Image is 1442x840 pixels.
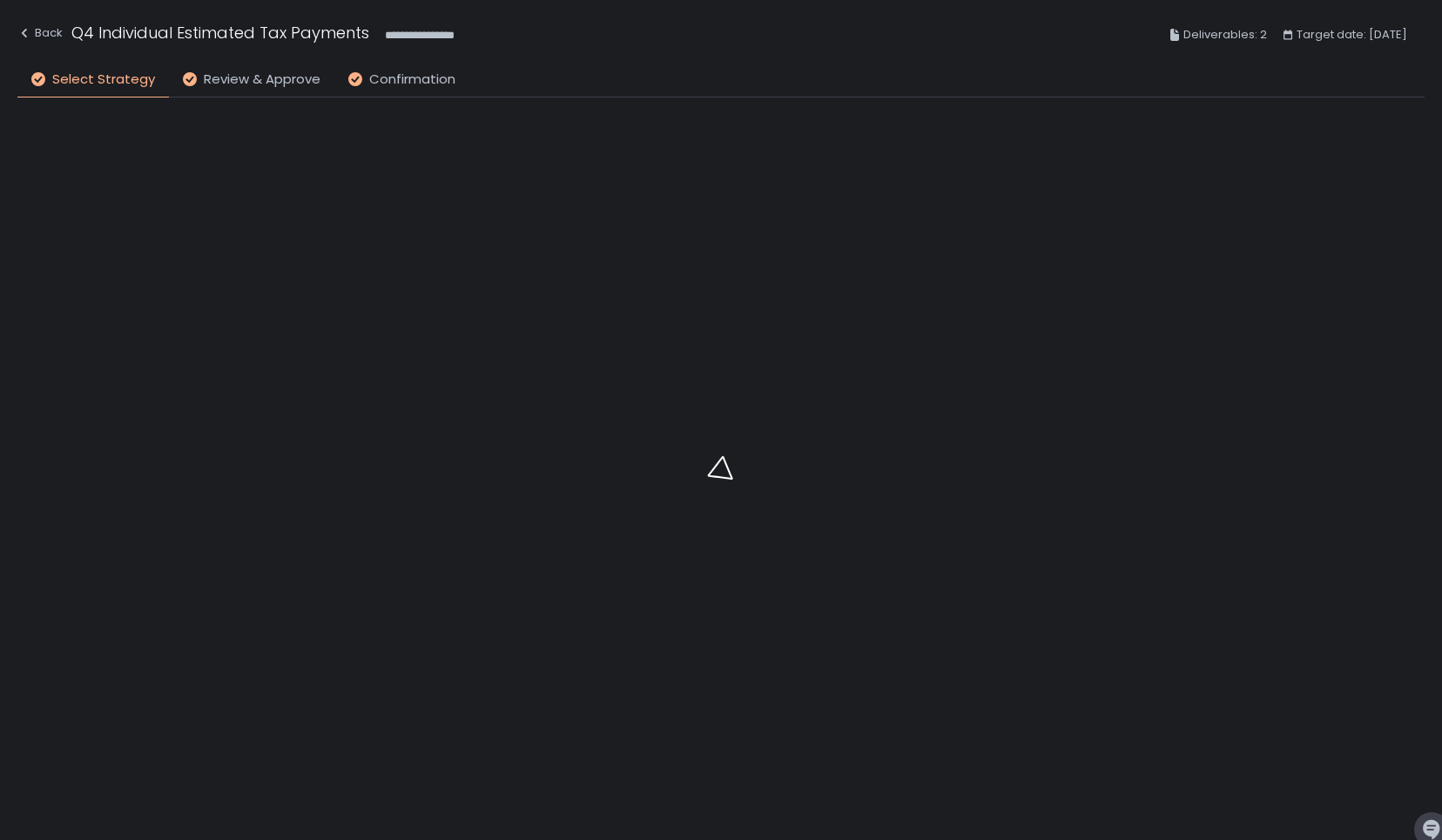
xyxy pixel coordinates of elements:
[52,70,155,90] span: Select Strategy
[1297,24,1407,45] span: Target date: [DATE]
[17,21,63,50] button: Back
[369,70,455,90] span: Confirmation
[17,23,63,44] div: Back
[71,21,369,44] h1: Q4 Individual Estimated Tax Payments
[1183,24,1267,45] span: Deliverables: 2
[204,70,320,90] span: Review & Approve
